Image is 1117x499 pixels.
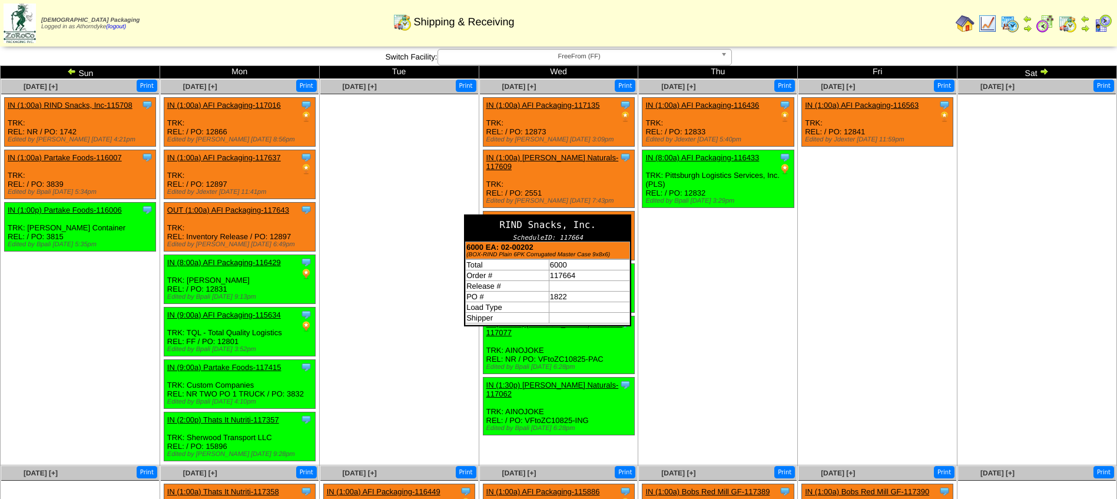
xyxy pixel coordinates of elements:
a: [DATE] [+] [821,469,855,477]
td: Sat [957,66,1117,79]
button: Print [456,466,476,478]
a: (logout) [106,24,126,30]
td: PO # [466,291,549,302]
div: Edited by [PERSON_NAME] [DATE] 6:49pm [167,241,315,248]
span: [DATE] [+] [343,82,377,91]
img: Tooltip [300,204,312,216]
div: Edited by Bpali [DATE] 3:29pm [645,197,793,204]
a: IN (1:00p) Partake Foods-116006 [8,206,122,214]
div: TRK: REL: / PO: 3839 [5,150,156,199]
button: Print [1093,466,1114,478]
div: Edited by Bpali [DATE] 5:35pm [8,241,155,248]
div: Edited by Bpali [DATE] 6:28pm [486,363,634,371]
div: ScheduleID: 117664 [465,234,630,242]
td: Mon [160,66,319,79]
div: TRK: Pittsburgh Logistics Services, Inc. (PLS) REL: / PO: 12832 [642,150,794,208]
button: Print [456,80,476,92]
button: Print [1093,80,1114,92]
img: Tooltip [300,485,312,497]
div: TRK: REL: / PO: 12873 [483,98,634,147]
img: Tooltip [300,414,312,425]
div: TRK: REL: / PO: 1822 [483,212,634,260]
button: Print [296,466,317,478]
a: RIND Snacks, Inc. ScheduleID: 117664 6000 EA: 02-00202 (BOX-RIND Plain 6PK Corrugated Master Case... [619,217,631,226]
td: Total [466,259,549,270]
div: TRK: AINOJOKE REL: NR / PO: VFtoZC10825-PAC [483,316,634,374]
img: Tooltip [779,485,791,497]
td: 1822 [549,291,629,302]
div: TRK: REL: / PO: 2551 [483,150,634,208]
td: Fri [798,66,957,79]
div: TRK: Custom Companies REL: NR TWO PO 1 TRUCK / PO: 3832 [164,360,315,409]
div: Edited by [PERSON_NAME] [DATE] 3:09pm [486,136,634,143]
img: Tooltip [300,99,312,111]
img: Tooltip [141,99,153,111]
div: Edited by [PERSON_NAME] [DATE] 8:56pm [167,136,315,143]
a: IN (1:00a) AFI Packaging-115886 [486,487,600,496]
img: calendarprod.gif [1000,14,1019,33]
a: [DATE] [+] [183,469,217,477]
div: Edited by Bpali [DATE] 9:13pm [167,293,315,300]
button: Print [774,80,795,92]
img: PO [300,320,312,332]
img: PO [779,111,791,123]
td: Release # [466,280,549,291]
img: PO [779,163,791,175]
img: Tooltip [619,151,631,163]
span: [DATE] [+] [183,82,217,91]
div: (BOX-RIND Plain 6PK Corrugated Master Case 9x8x6) [466,252,629,258]
a: [DATE] [+] [502,82,536,91]
img: calendarcustomer.gif [1093,14,1112,33]
a: IN (1:00a) AFI Packaging-117016 [167,101,281,110]
img: Tooltip [939,99,950,111]
span: [DEMOGRAPHIC_DATA] Packaging [41,17,140,24]
a: IN (1:00a) Thats It Nutriti-117358 [167,487,279,496]
button: Print [774,466,795,478]
div: RIND Snacks, Inc. [465,216,630,234]
div: TRK: AINOJOKE REL: / PO: VFtoZC10825-ING [483,378,634,435]
img: Tooltip [939,485,950,497]
a: [DATE] [+] [661,469,695,477]
span: Shipping & Receiving [413,16,514,28]
td: Wed [479,66,638,79]
button: Print [934,466,954,478]
div: TRK: REL: / PO: 12833 [642,98,794,147]
a: IN (1:30p) [PERSON_NAME] Naturals-117062 [486,381,619,398]
img: arrowleft.gif [67,67,77,76]
div: TRK: REL: / PO: 12841 [802,98,953,147]
div: Edited by Bpali [DATE] 6:28pm [486,425,634,432]
span: [DATE] [+] [24,469,58,477]
a: IN (1:00a) Bobs Red Mill GF-117389 [645,487,770,496]
a: [DATE] [+] [980,469,1015,477]
img: arrowleft.gif [1080,14,1090,24]
span: [DATE] [+] [24,82,58,91]
img: PO [300,268,312,280]
div: Edited by Bpali [DATE] 3:52pm [167,346,315,353]
div: Edited by Jdexter [DATE] 11:41pm [167,189,315,196]
img: calendarblend.gif [1036,14,1055,33]
a: IN (8:00a) AFI Packaging-116429 [167,258,281,267]
img: Tooltip [300,151,312,163]
span: [DATE] [+] [502,469,536,477]
a: IN (1:00a) AFI Packaging-116449 [327,487,440,496]
img: arrowleft.gif [1023,14,1032,24]
a: IN (1:00a) Partake Foods-116007 [8,153,122,162]
a: [DATE] [+] [343,469,377,477]
div: TRK: REL: NR / PO: 1742 [5,98,156,147]
div: Edited by Bpali [DATE] 4:10pm [167,398,315,405]
a: IN (1:00a) AFI Packaging-116436 [645,101,759,110]
img: Tooltip [300,309,312,320]
td: Load Type [466,302,549,312]
button: Print [934,80,954,92]
div: TRK: REL: / PO: 12866 [164,98,315,147]
a: [DATE] [+] [661,82,695,91]
a: OUT (1:00a) AFI Packaging-117643 [167,206,289,214]
img: arrowright.gif [1039,67,1049,76]
span: FreeFrom (FF) [443,49,716,64]
img: Tooltip [141,204,153,216]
